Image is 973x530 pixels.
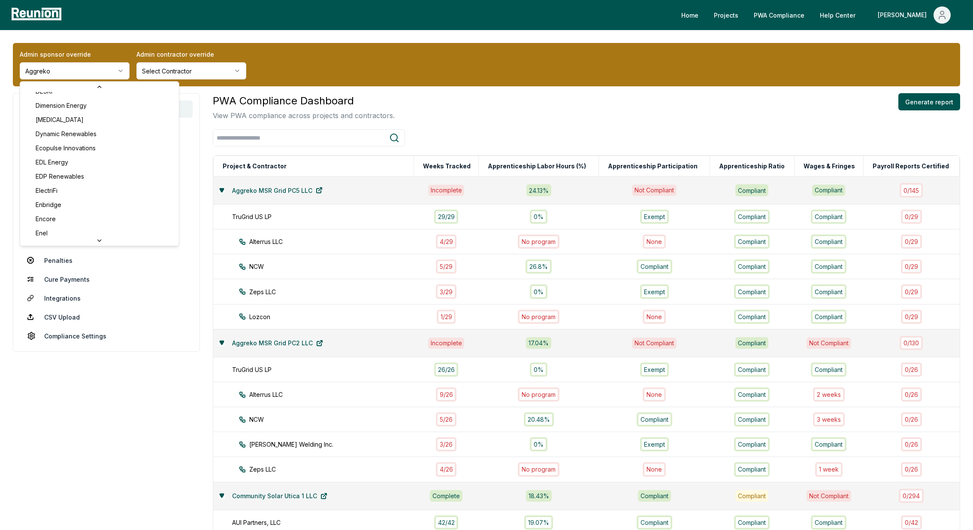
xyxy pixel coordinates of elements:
[36,115,84,124] span: [MEDICAL_DATA]
[36,158,68,167] span: EDL Energy
[36,200,61,209] span: Enbridge
[36,186,57,195] span: ElectriFi
[36,172,84,181] span: EDP Renewables
[36,214,56,223] span: Encore
[36,143,96,152] span: Ecopulse Innovations
[36,228,48,238] span: Enel
[36,129,97,138] span: Dynamic Renewables
[36,101,87,110] span: Dimension Energy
